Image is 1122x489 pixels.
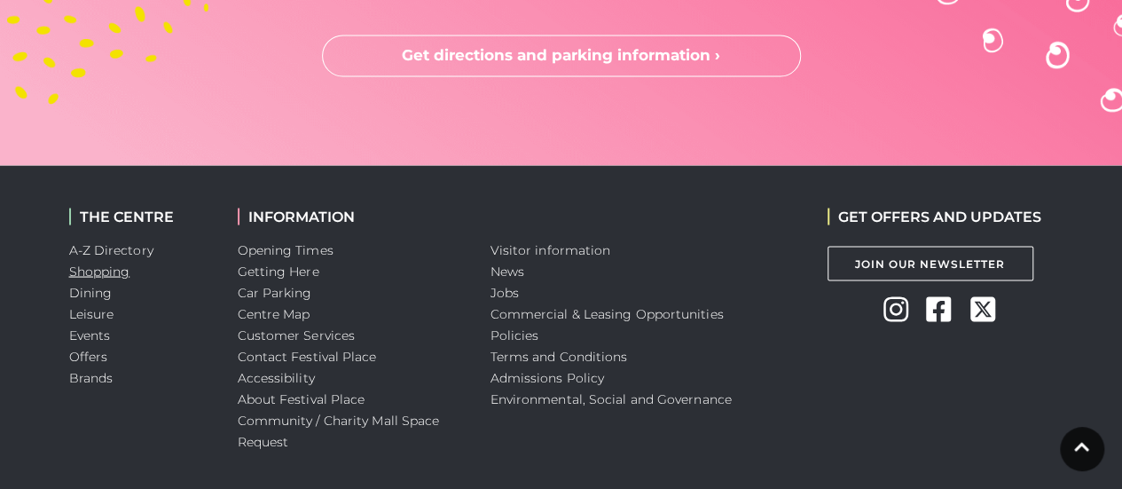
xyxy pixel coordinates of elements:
a: Car Parking [238,284,312,300]
a: Dining [69,284,113,300]
a: Brands [69,369,114,385]
a: About Festival Place [238,390,365,406]
h2: THE CENTRE [69,208,211,225]
a: A-Z Directory [69,241,153,257]
a: Visitor information [490,241,611,257]
a: Jobs [490,284,519,300]
a: Join Our Newsletter [828,246,1033,280]
a: Environmental, Social and Governance [490,390,732,406]
a: Terms and Conditions [490,348,628,364]
a: Customer Services [238,327,356,343]
a: Getting Here [238,263,319,279]
a: Centre Map [238,305,310,321]
a: Admissions Policy [490,369,605,385]
a: Leisure [69,305,114,321]
a: Community / Charity Mall Space Request [238,412,440,449]
a: Get directions and parking information › [322,35,801,77]
a: Policies [490,327,539,343]
a: News [490,263,524,279]
h2: GET OFFERS AND UPDATES [828,208,1041,225]
a: Shopping [69,263,130,279]
h2: INFORMATION [238,208,464,225]
a: Contact Festival Place [238,348,377,364]
a: Accessibility [238,369,315,385]
a: Offers [69,348,108,364]
a: Opening Times [238,241,333,257]
a: Commercial & Leasing Opportunities [490,305,724,321]
a: Events [69,327,111,343]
